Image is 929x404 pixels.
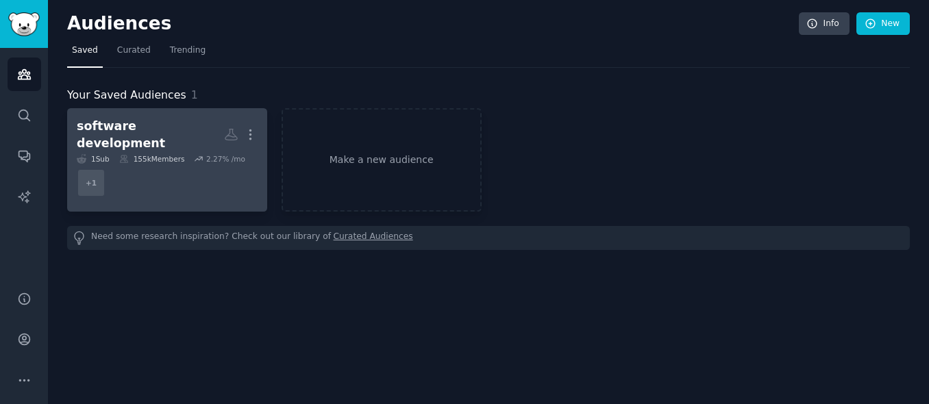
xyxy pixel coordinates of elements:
a: Trending [165,40,210,68]
a: Info [799,12,850,36]
a: software development1Sub155kMembers2.27% /mo+1 [67,108,267,212]
div: software development [77,118,224,151]
a: Make a new audience [282,108,482,212]
img: GummySearch logo [8,12,40,36]
a: Curated Audiences [334,231,413,245]
h2: Audiences [67,13,799,35]
a: Saved [67,40,103,68]
div: Need some research inspiration? Check out our library of [67,226,910,250]
div: 2.27 % /mo [206,154,245,164]
span: Saved [72,45,98,57]
a: New [856,12,910,36]
span: Trending [170,45,206,57]
span: Curated [117,45,151,57]
div: 1 Sub [77,154,110,164]
span: Your Saved Audiences [67,87,186,104]
div: 155k Members [119,154,185,164]
span: 1 [191,88,198,101]
div: + 1 [77,168,106,197]
a: Curated [112,40,156,68]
